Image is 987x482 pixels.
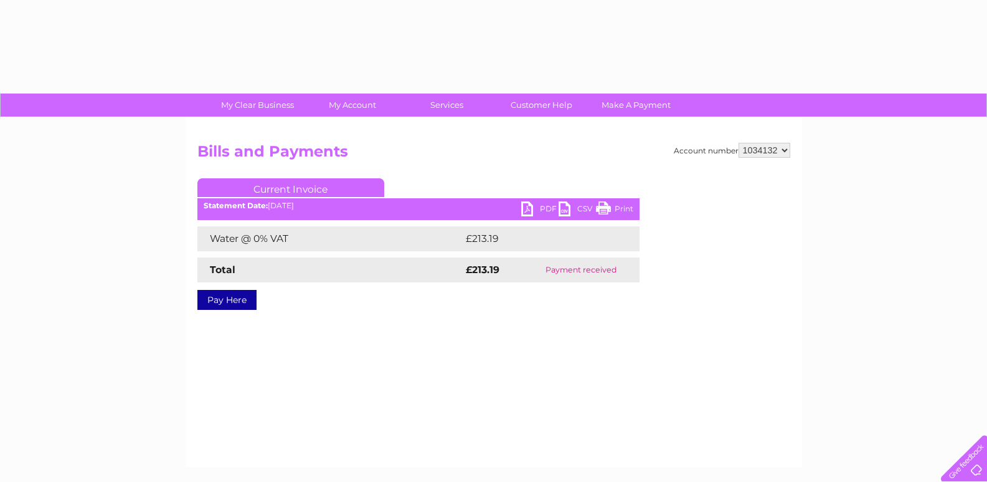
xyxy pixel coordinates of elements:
a: Current Invoice [197,178,384,197]
div: Account number [674,143,790,158]
a: Make A Payment [585,94,687,117]
a: Print [596,201,633,219]
a: My Clear Business [206,94,309,117]
strong: Total [210,264,235,276]
h2: Bills and Payments [197,143,790,166]
a: Customer Help [490,94,593,117]
a: CSV [559,201,596,219]
a: My Account [301,94,404,117]
td: £213.19 [463,226,615,251]
td: Payment received [522,258,639,282]
a: Services [395,94,498,117]
td: Water @ 0% VAT [197,226,463,251]
b: Statement Date: [204,201,268,210]
div: [DATE] [197,201,640,210]
strong: £213.19 [466,264,499,276]
a: Pay Here [197,290,257,310]
a: PDF [521,201,559,219]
